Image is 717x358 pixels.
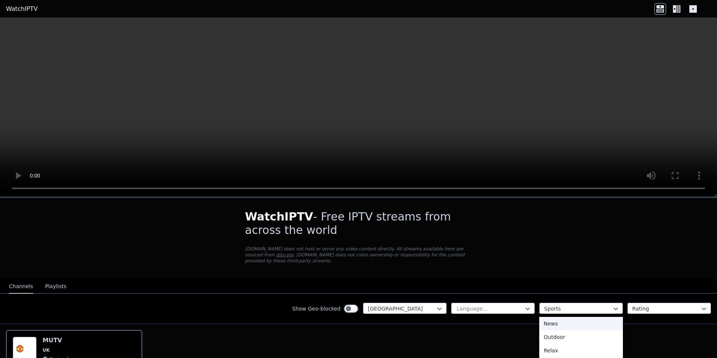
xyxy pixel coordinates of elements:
[45,280,66,294] button: Playlists
[539,317,623,330] div: News
[276,252,294,257] a: iptv-org
[539,330,623,344] div: Outdoor
[245,246,472,264] p: [DOMAIN_NAME] does not host or serve any video content directly. All streams available here are s...
[245,210,472,237] h1: - Free IPTV streams from across the world
[245,210,313,223] span: WatchIPTV
[539,344,623,357] div: Relax
[43,337,75,344] h6: MUTV
[9,280,33,294] button: Channels
[6,4,38,13] a: WatchIPTV
[292,305,341,312] label: Show Geo-blocked
[43,347,50,353] span: UK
